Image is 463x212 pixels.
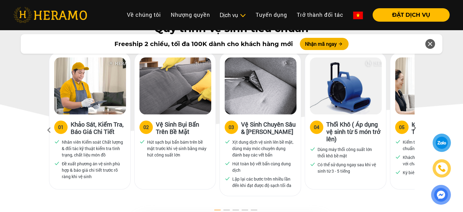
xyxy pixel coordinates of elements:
img: Heramo quy trinh ve sinh thoi kho [310,57,382,114]
a: Trở thành đối tác [292,8,348,21]
img: phone-icon [438,165,445,172]
a: ĐẶT DỊCH VỤ [368,12,450,18]
img: subToggleIcon [240,13,246,19]
img: checked.svg [225,139,230,144]
h3: Thổi Khô ( Áp dụng vệ sinh từ 5 món trở lên) [326,120,381,142]
img: checked.svg [54,160,60,166]
img: checked.svg [310,146,315,152]
div: 01 [58,124,64,131]
img: checked.svg [225,176,230,181]
img: checked.svg [395,154,401,160]
img: Heramo quy trinh ve sinh sofa rem tham nem khao sat kiem tra va bao gia chi tiet [54,57,126,114]
p: Có thể sử dụng ngay sau khi vệ sinh từ 3 - 5 tiếng [317,161,379,174]
img: checked.svg [395,139,401,144]
div: 02 [143,124,149,131]
div: Dịch vụ [220,11,246,19]
img: checked.svg [225,160,230,166]
p: Hút toàn bộ vết bẩn cùng dung dịch [232,160,294,173]
h3: Vệ Sinh Chuyên Sâu & [PERSON_NAME] [241,120,296,135]
img: Heramo quy trinh ve sinh chuyen sau va diet khuan [225,57,296,114]
p: Dùng máy thổi công suất lớn thổi khô bề mặt [317,146,379,159]
p: Xịt dung dịch vệ sinh lên bề mặt, dùng máy móc chuyên dụng đánh bay các vết bẩn [232,139,294,158]
div: 03 [229,124,234,131]
button: Nhận mã ngay [300,38,349,50]
img: heramo-logo.png [13,7,87,23]
a: Tuyển dụng [251,8,292,21]
img: checked.svg [139,139,145,144]
button: ĐẶT DỊCH VỤ [373,8,450,22]
p: Lặp lại các bước trên nhiều lần đến khi đạt được độ sạch tối đa [232,176,294,189]
div: 05 [399,124,405,131]
p: Đề xuất phương án vệ sinh phù hợp & báo giá chi tiết trước rõ ràng khi vệ sinh [62,160,123,180]
a: Về chúng tôi [122,8,166,21]
p: Hút sạch bụi bẩn bám trên bề mặt trước khi vệ sinh bằng máy hút công suất lớn [147,139,209,158]
h3: Vệ Sinh Bụi Bẩn Trên Bề Mặt [156,120,211,135]
img: checked.svg [395,169,401,175]
a: phone-icon [433,160,450,177]
span: Freeship 2 chiều, tối đa 100K dành cho khách hàng mới [114,39,293,49]
img: checked.svg [310,161,315,167]
p: Nhân viên Kiểm soát Chất lượng & đối tác kỹ thuật kiểm tra tình trạng, chất liệu món đồ [62,139,123,158]
img: Heramo quy trinh ve sinh bui ban tren be mat [139,57,211,114]
div: 04 [314,124,319,131]
p: Ký biên bản nghiệm thu [403,169,447,176]
img: checked.svg [54,139,60,144]
img: vn-flag.png [353,12,363,19]
h3: Khảo Sát, Kiểm Tra, Báo Giá Chi Tiết [71,120,125,135]
a: Nhượng quyền [166,8,215,21]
